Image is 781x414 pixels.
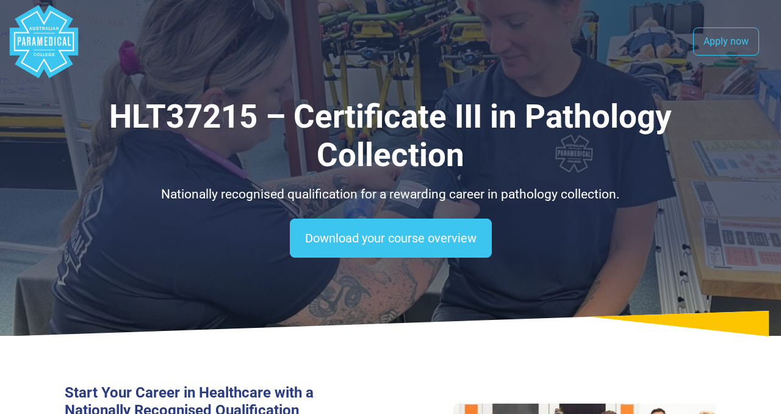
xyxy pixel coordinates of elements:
p: Nationally recognised qualification for a rewarding career in pathology collection. [65,185,716,205]
h1: HLT37215 – Certificate III in Pathology Collection [65,98,716,175]
div: Australian Paramedical College [7,5,81,78]
a: Download your course overview [290,219,492,258]
a: Apply now [693,27,759,56]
